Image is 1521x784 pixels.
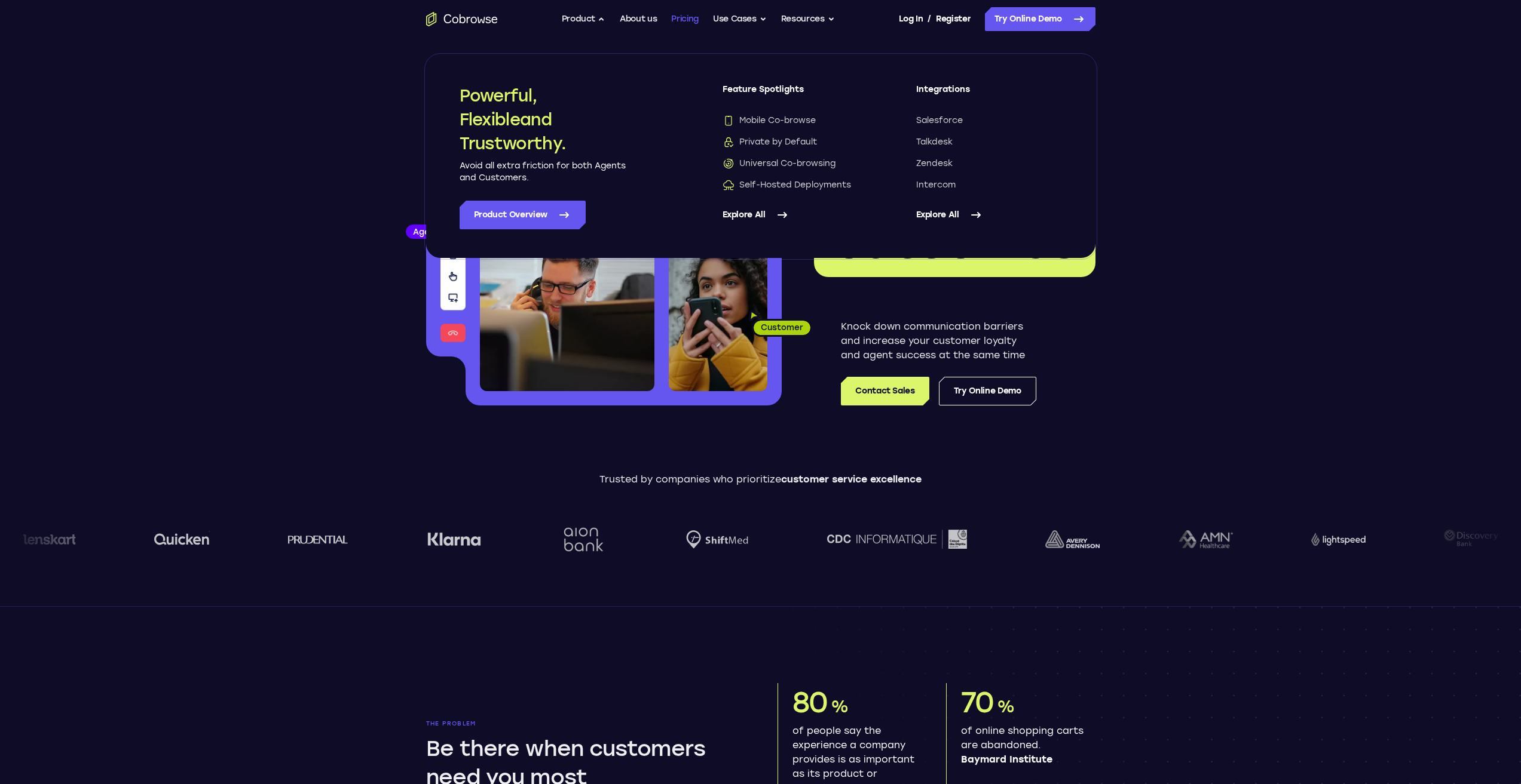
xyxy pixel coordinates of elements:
img: Universal Co-browsing [723,158,735,170]
a: Go to the home page [426,12,498,26]
img: Mobile Co-browse [723,115,735,127]
a: Intercom [916,179,1062,191]
a: Mobile Co-browseMobile Co-browse [723,115,868,127]
span: Zendesk [916,158,953,170]
a: Talkdesk [916,136,1062,148]
span: Self-Hosted Deployments [723,179,851,191]
img: A customer holding their phone [669,250,767,391]
a: Private by DefaultPrivate by Default [723,136,868,148]
button: Product [562,7,606,31]
a: Salesforce [916,115,1062,127]
span: 70 [961,685,994,720]
a: Explore All [723,201,868,229]
img: Shiftmed [658,530,720,549]
span: Salesforce [916,115,963,127]
p: The problem [426,720,744,727]
button: Use Cases [713,7,767,31]
span: Feature Spotlights [723,84,868,105]
img: AMN Healthcare [1150,530,1204,549]
a: Self-Hosted DeploymentsSelf-Hosted Deployments [723,179,868,191]
h2: Powerful, Flexible and Trustworthy. [460,84,627,155]
img: A customer support agent talking on the phone [480,178,654,391]
a: Try Online Demo [939,377,1036,405]
p: of online shopping carts are abandoned. [961,724,1086,767]
a: Log In [899,7,923,31]
span: 80 [792,685,828,720]
p: Avoid all extra friction for both Agents and Customers. [460,160,627,184]
a: About us [620,7,657,31]
a: Pricing [671,7,699,31]
img: prudential [260,534,320,544]
img: Self-Hosted Deployments [723,179,735,191]
span: % [997,696,1014,717]
img: quicken [126,530,181,548]
span: % [831,696,848,717]
span: Intercom [916,179,956,191]
span: Integrations [916,84,1062,105]
span: Baymard Institute [961,752,1086,767]
span: Mobile Co-browse [723,115,816,127]
img: Private by Default [723,136,735,148]
a: Try Online Demo [985,7,1095,31]
span: Private by Default [723,136,817,148]
a: Register [936,7,971,31]
a: Product Overview [460,201,586,229]
span: / [928,12,931,26]
a: Contact Sales [841,377,929,405]
a: Explore All [916,201,1062,229]
span: customer service excellence [781,474,922,485]
button: Resources [781,7,835,31]
img: avery-dennison [1017,530,1072,548]
p: Knock down communication barriers and increase your customer loyalty and agent success at the sam... [841,319,1036,362]
a: Zendesk [916,158,1062,170]
span: Universal Co-browsing [723,158,836,170]
img: Klarna [399,532,452,546]
img: CDC Informatique [798,530,938,548]
span: Talkdesk [916,136,953,148]
img: Lightspeed [1283,533,1337,545]
img: Aion Bank [531,515,579,564]
a: Universal Co-browsingUniversal Co-browsing [723,158,868,170]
